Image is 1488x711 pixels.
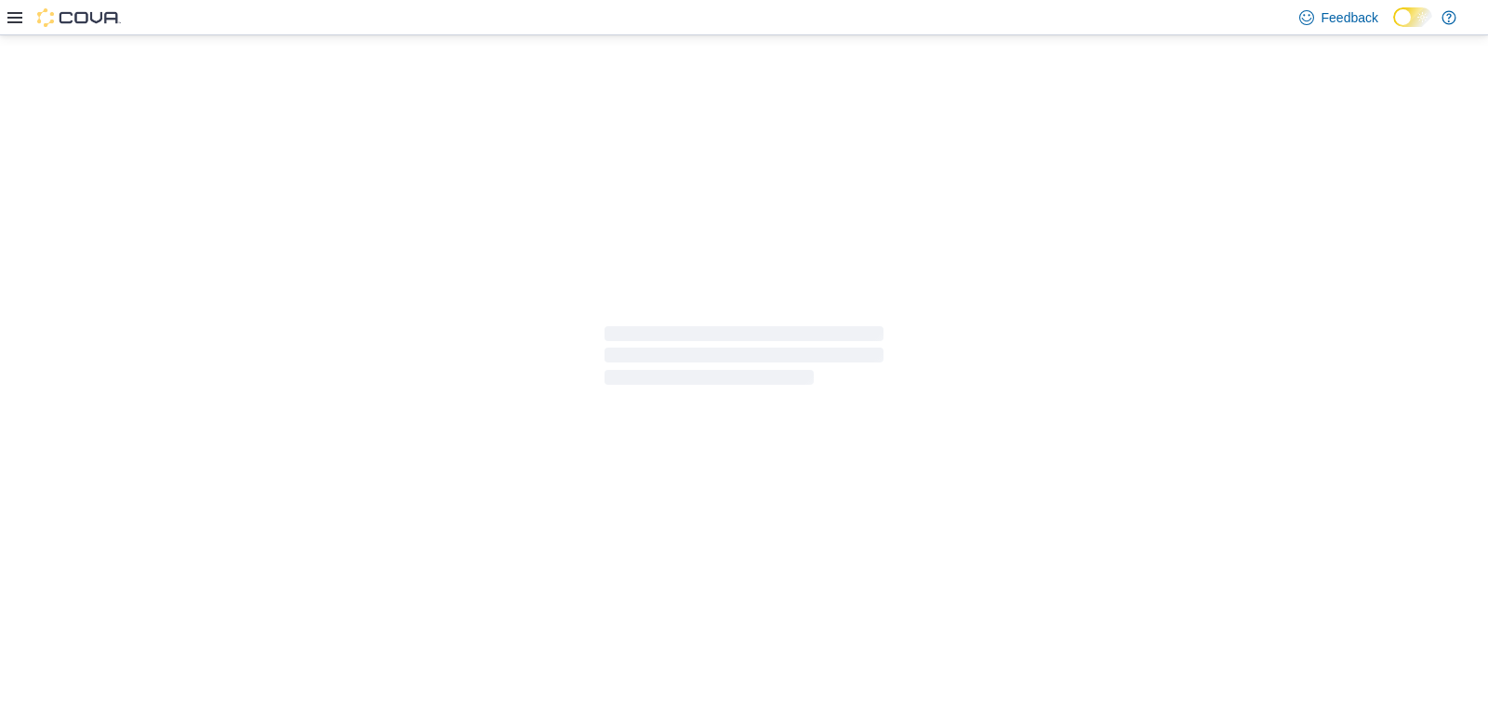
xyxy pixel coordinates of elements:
span: Loading [604,330,883,389]
span: Dark Mode [1393,27,1394,28]
img: Cova [37,8,121,27]
span: Feedback [1322,8,1378,27]
input: Dark Mode [1393,7,1432,27]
